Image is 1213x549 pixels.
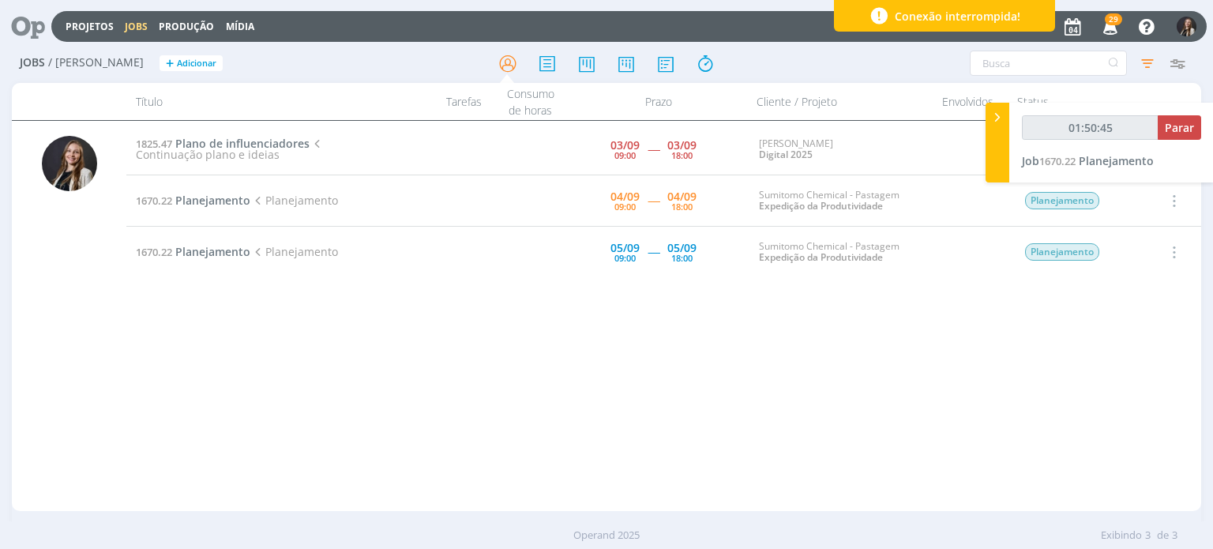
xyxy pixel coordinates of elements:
[154,21,219,33] button: Produção
[175,193,250,208] span: Planejamento
[1093,13,1125,41] button: 29
[648,244,659,259] span: -----
[648,141,659,156] span: -----
[759,250,883,264] a: Expedição da Produtividade
[1025,192,1099,209] span: Planejamento
[1176,13,1197,40] button: L
[61,21,118,33] button: Projetos
[1158,115,1201,140] button: Parar
[610,191,640,202] div: 04/09
[136,136,310,151] a: 1825.47Plano de influenciadores
[159,20,214,33] a: Produção
[136,194,172,208] span: 1670.22
[667,243,697,254] div: 05/09
[221,21,259,33] button: Mídia
[226,20,254,33] a: Mídia
[136,245,172,259] span: 1670.22
[747,83,929,120] div: Cliente / Projeto
[614,151,636,160] div: 09:00
[20,56,45,70] span: Jobs
[759,148,813,161] a: Digital 2025
[970,51,1127,76] input: Busca
[1039,154,1076,168] span: 1670.22
[610,140,640,151] div: 03/09
[671,151,693,160] div: 18:00
[614,254,636,262] div: 09:00
[667,191,697,202] div: 04/09
[648,193,659,208] span: -----
[929,83,1008,120] div: Envolvidos
[250,244,337,259] span: Planejamento
[42,136,97,191] img: L
[759,190,922,212] div: Sumitomo Chemical - Pastagem
[120,21,152,33] button: Jobs
[1145,528,1151,543] span: 3
[1165,120,1194,135] span: Parar
[250,193,337,208] span: Planejamento
[48,56,144,70] span: / [PERSON_NAME]
[136,193,250,208] a: 1670.22Planejamento
[1177,17,1196,36] img: L
[1101,528,1142,543] span: Exibindo
[177,58,216,69] span: Adicionar
[1105,13,1122,25] span: 29
[136,137,172,151] span: 1825.47
[396,83,491,120] div: Tarefas
[671,202,693,211] div: 18:00
[1022,153,1154,168] a: Job1670.22Planejamento
[1025,243,1099,261] span: Planejamento
[759,241,922,264] div: Sumitomo Chemical - Pastagem
[1079,153,1154,168] span: Planejamento
[1157,528,1169,543] span: de
[136,244,250,259] a: 1670.22Planejamento
[610,243,640,254] div: 05/09
[66,20,114,33] a: Projetos
[1172,528,1177,543] span: 3
[491,83,570,120] div: Consumo de horas
[125,20,148,33] a: Jobs
[136,136,324,162] span: Continuação plano e ideias
[759,199,883,212] a: Expedição da Produtividade
[160,55,223,72] button: +Adicionar
[759,138,922,161] div: [PERSON_NAME]
[671,254,693,262] div: 18:00
[614,202,636,211] div: 09:00
[895,8,1020,24] span: Conexão interrompida!
[667,140,697,151] div: 03/09
[175,136,310,151] span: Plano de influenciadores
[570,83,747,120] div: Prazo
[166,55,174,72] span: +
[175,244,250,259] span: Planejamento
[126,83,396,120] div: Título
[1008,83,1142,120] div: Status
